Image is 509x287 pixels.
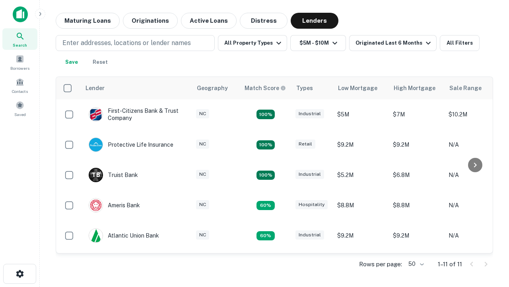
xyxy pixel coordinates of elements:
div: Protective Life Insurance [89,138,173,152]
div: Hospitality [295,200,328,209]
img: picture [89,229,103,242]
div: Matching Properties: 2, hasApolloMatch: undefined [256,110,275,119]
td: $8.8M [389,190,445,220]
div: Industrial [295,109,324,118]
button: All Property Types [218,35,287,51]
div: Matching Properties: 1, hasApolloMatch: undefined [256,201,275,210]
td: $5.2M [333,160,389,190]
div: Atlantic Union Bank [89,228,159,243]
span: Borrowers [10,65,29,71]
td: $5M [333,99,389,130]
div: Types [296,83,313,93]
p: Rows per page: [359,259,402,269]
img: capitalize-icon.png [13,6,28,22]
div: Ameris Bank [89,198,140,212]
span: Contacts [12,88,28,94]
th: High Mortgage [389,77,445,99]
span: Search [13,42,27,48]
img: picture [89,108,103,121]
th: Low Mortgage [333,77,389,99]
a: Saved [2,98,37,119]
div: NC [196,109,209,118]
th: Lender [81,77,192,99]
td: $6.8M [389,160,445,190]
td: $6.3M [333,251,389,281]
button: Maturing Loans [56,13,120,29]
div: Matching Properties: 2, hasApolloMatch: undefined [256,140,275,150]
button: Distress [240,13,288,29]
th: Types [291,77,333,99]
h6: Match Score [245,84,284,92]
button: Save your search to get updates of matches that match your search criteria. [59,54,84,70]
button: All Filters [440,35,480,51]
div: Low Mortgage [338,83,377,93]
td: $9.2M [389,220,445,251]
button: Enter addresses, locations or lender names [56,35,215,51]
div: Sale Range [449,83,482,93]
td: $9.2M [333,130,389,160]
button: Originations [123,13,178,29]
div: Matching Properties: 1, hasApolloMatch: undefined [256,231,275,241]
div: NC [196,200,209,209]
div: Capitalize uses an advanced AI algorithm to match your search with the best lender. The match sco... [245,84,286,92]
div: Geography [197,83,228,93]
td: $6.3M [389,251,445,281]
div: Industrial [295,170,324,179]
a: Contacts [2,75,37,96]
div: Industrial [295,230,324,240]
p: Enter addresses, locations or lender names [62,38,191,48]
div: NC [196,140,209,149]
td: $9.2M [389,130,445,160]
div: High Mortgage [394,83,435,93]
div: 50 [405,258,425,270]
img: picture [89,138,103,151]
a: Borrowers [2,51,37,73]
iframe: Chat Widget [469,223,509,261]
button: Lenders [291,13,338,29]
button: Active Loans [181,13,237,29]
td: $9.2M [333,220,389,251]
button: Reset [87,54,113,70]
p: 1–11 of 11 [438,259,462,269]
div: Truist Bank [89,168,138,182]
th: Geography [192,77,240,99]
button: Originated Last 6 Months [349,35,437,51]
td: $8.8M [333,190,389,220]
div: Retail [295,140,315,149]
span: Saved [14,111,26,118]
div: NC [196,170,209,179]
th: Capitalize uses an advanced AI algorithm to match your search with the best lender. The match sco... [240,77,291,99]
img: picture [89,199,103,212]
div: NC [196,230,209,240]
div: Lender [85,83,105,93]
td: $7M [389,99,445,130]
button: $5M - $10M [290,35,346,51]
a: Search [2,28,37,50]
p: T B [92,171,100,179]
div: Originated Last 6 Months [356,38,433,48]
div: First-citizens Bank & Trust Company [89,107,184,122]
div: Matching Properties: 3, hasApolloMatch: undefined [256,171,275,180]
